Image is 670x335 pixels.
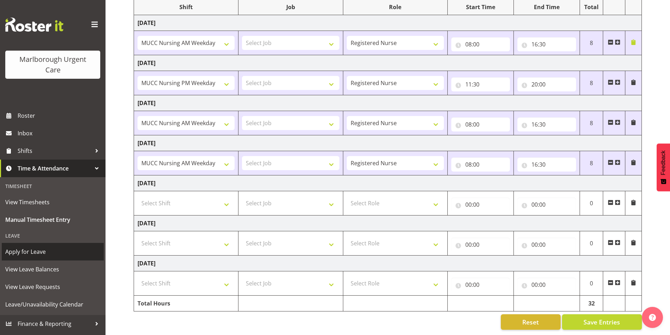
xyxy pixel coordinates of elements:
input: Click to select... [517,238,576,252]
span: Feedback [660,150,666,175]
div: Total [583,3,600,11]
input: Click to select... [451,278,510,292]
input: Click to select... [451,238,510,252]
span: Manual Timesheet Entry [5,214,100,225]
span: View Leave Requests [5,282,100,292]
input: Click to select... [451,37,510,51]
img: Rosterit website logo [5,18,63,32]
div: Shift [138,3,235,11]
input: Click to select... [451,77,510,91]
img: help-xxl-2.png [649,314,656,321]
input: Click to select... [451,157,510,172]
a: Apply for Leave [2,243,104,260]
input: Click to select... [451,198,510,212]
span: Save Entries [583,317,620,327]
input: Click to select... [517,77,576,91]
input: Click to select... [517,278,576,292]
span: Apply for Leave [5,246,100,257]
a: Manual Timesheet Entry [2,211,104,228]
button: Save Entries [562,314,642,330]
span: Roster [18,110,102,121]
td: [DATE] [134,256,642,271]
div: Leave [2,228,104,243]
div: Job [242,3,339,11]
td: [DATE] [134,135,642,151]
input: Click to select... [451,117,510,131]
div: Role [347,3,444,11]
td: Total Hours [134,296,238,311]
span: Reset [522,317,539,327]
span: Leave/Unavailability Calendar [5,299,100,310]
span: View Timesheets [5,197,100,207]
a: View Leave Balances [2,260,104,278]
div: Marlborough Urgent Care [12,54,93,75]
button: Feedback - Show survey [657,143,670,191]
div: Timesheet [2,179,104,193]
span: Time & Attendance [18,163,91,174]
span: Finance & Reporting [18,318,91,329]
span: Shifts [18,146,91,156]
td: 8 [580,31,603,55]
input: Click to select... [517,198,576,212]
input: Click to select... [517,117,576,131]
td: 0 [580,231,603,256]
td: [DATE] [134,215,642,231]
a: Leave/Unavailability Calendar [2,296,104,313]
td: [DATE] [134,175,642,191]
a: View Leave Requests [2,278,104,296]
div: Start Time [451,3,510,11]
input: Click to select... [517,157,576,172]
button: Reset [501,314,561,330]
a: View Timesheets [2,193,104,211]
td: 8 [580,111,603,135]
td: 8 [580,71,603,95]
span: Inbox [18,128,102,138]
input: Click to select... [517,37,576,51]
td: 32 [580,296,603,311]
td: [DATE] [134,55,642,71]
td: [DATE] [134,95,642,111]
td: [DATE] [134,15,642,31]
span: View Leave Balances [5,264,100,275]
td: 0 [580,191,603,215]
td: 0 [580,271,603,296]
td: 8 [580,151,603,175]
div: End Time [517,3,576,11]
